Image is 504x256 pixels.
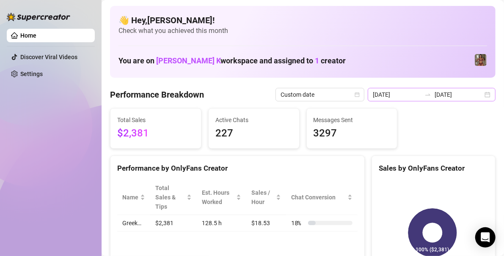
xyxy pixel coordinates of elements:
a: Settings [20,71,43,77]
th: Name [117,180,150,215]
th: Sales / Hour [246,180,286,215]
input: End date [435,90,483,99]
td: $2,381 [150,215,197,231]
h4: Performance Breakdown [110,89,204,101]
td: Greek… [117,215,150,231]
span: Total Sales [117,115,194,125]
td: 128.5 h [197,215,246,231]
span: 3297 [314,125,391,142]
span: Chat Conversion [291,193,346,202]
th: Total Sales & Tips [150,180,197,215]
span: 1 [315,56,319,65]
div: Sales by OnlyFans Creator [379,163,488,174]
span: Sales / Hour [251,188,274,207]
span: calendar [355,92,360,97]
th: Chat Conversion [286,180,358,215]
div: Performance by OnlyFans Creator [117,163,358,174]
h1: You are on workspace and assigned to creator [118,56,346,65]
a: Discover Viral Videos [20,54,77,60]
span: Name [122,193,138,202]
span: [PERSON_NAME] K [156,56,220,65]
span: Messages Sent [314,115,391,125]
h4: 👋 Hey, [PERSON_NAME] ! [118,14,487,26]
span: Active Chats [215,115,292,125]
span: 227 [215,125,292,142]
img: Greek [475,54,487,66]
span: Total Sales & Tips [155,183,185,211]
span: 18 % [291,218,305,228]
td: $18.53 [246,215,286,231]
span: swap-right [424,91,431,98]
span: Custom date [281,88,359,101]
span: Check what you achieved this month [118,26,487,35]
img: logo-BBDzfeDw.svg [7,13,70,21]
div: Est. Hours Worked [202,188,234,207]
input: Start date [373,90,421,99]
div: Open Intercom Messenger [475,227,496,248]
span: to [424,91,431,98]
a: Home [20,32,36,39]
span: $2,381 [117,125,194,142]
